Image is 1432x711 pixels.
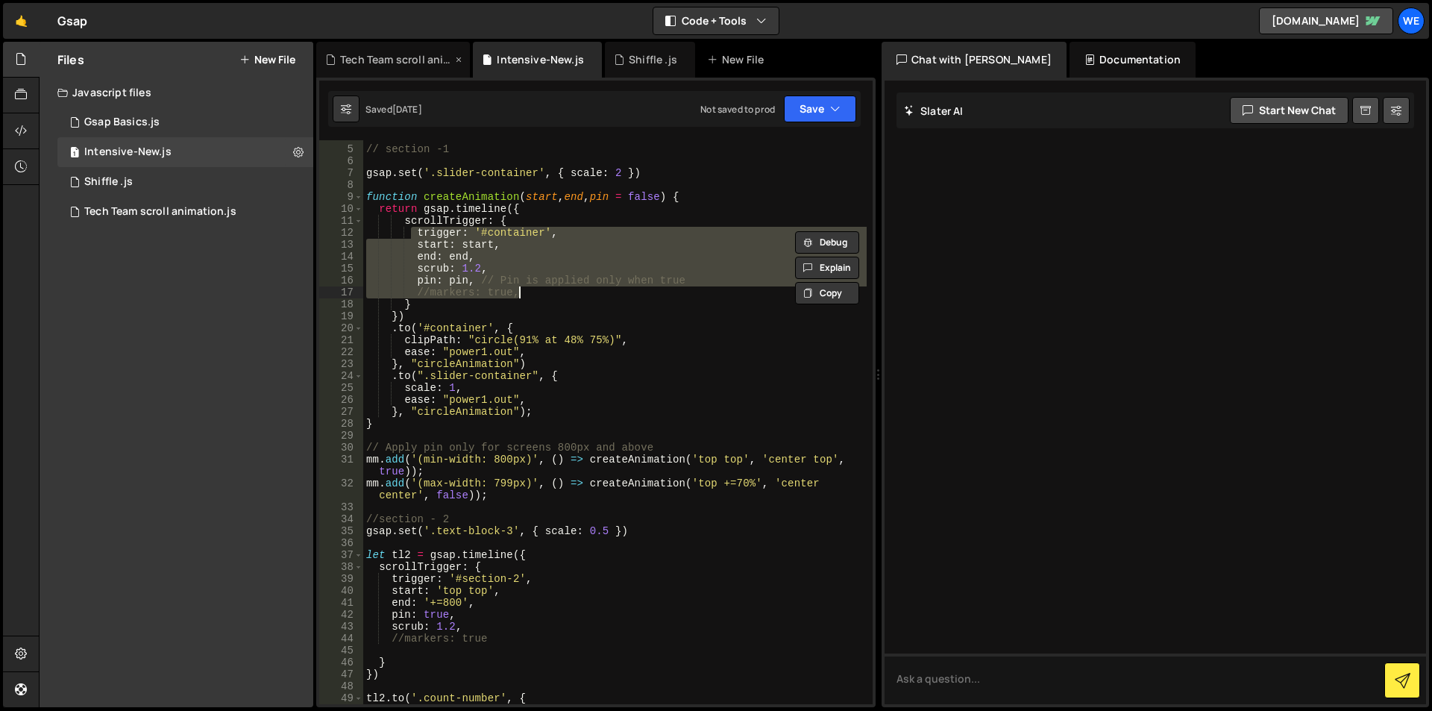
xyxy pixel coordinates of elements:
[319,609,363,621] div: 42
[1070,42,1196,78] div: Documentation
[319,155,363,167] div: 6
[319,668,363,680] div: 47
[319,239,363,251] div: 13
[319,406,363,418] div: 27
[57,197,313,227] div: Tech Team scroll animation.js
[84,175,133,189] div: Shiffle .js
[904,104,964,118] h2: Slater AI
[340,52,452,67] div: Tech Team scroll animation.js
[319,454,363,477] div: 31
[57,167,313,197] div: 13509/34691.js
[319,430,363,442] div: 29
[57,137,313,167] div: 13509/35843.js
[319,549,363,561] div: 37
[319,215,363,227] div: 11
[57,12,88,30] div: Gsap
[319,680,363,692] div: 48
[1230,97,1348,124] button: Start new chat
[57,107,313,137] div: 13509/33937.js
[319,585,363,597] div: 40
[319,227,363,239] div: 12
[653,7,779,34] button: Code + Tools
[319,251,363,263] div: 14
[319,167,363,179] div: 7
[319,633,363,645] div: 44
[40,78,313,107] div: Javascript files
[239,54,295,66] button: New File
[319,597,363,609] div: 41
[795,282,859,304] button: Copy
[319,143,363,155] div: 5
[319,692,363,704] div: 49
[1259,7,1393,34] a: [DOMAIN_NAME]
[319,334,363,346] div: 21
[795,231,859,254] button: Debug
[319,442,363,454] div: 30
[319,298,363,310] div: 18
[784,95,856,122] button: Save
[319,275,363,286] div: 16
[629,52,677,67] div: Shiffle .js
[319,513,363,525] div: 34
[84,145,172,159] div: Intensive-New.js
[319,203,363,215] div: 10
[319,645,363,657] div: 45
[319,370,363,382] div: 24
[319,322,363,334] div: 20
[319,621,363,633] div: 43
[84,116,160,129] div: Gsap Basics.js
[795,257,859,279] button: Explain
[319,310,363,322] div: 19
[57,51,84,68] h2: Files
[392,103,422,116] div: [DATE]
[319,179,363,191] div: 8
[497,52,584,67] div: Intensive-New.js
[1398,7,1425,34] a: we
[319,501,363,513] div: 33
[319,477,363,501] div: 32
[3,3,40,39] a: 🤙
[365,103,422,116] div: Saved
[84,205,236,219] div: Tech Team scroll animation.js
[319,346,363,358] div: 22
[319,358,363,370] div: 23
[319,263,363,275] div: 15
[319,573,363,585] div: 39
[319,394,363,406] div: 26
[319,286,363,298] div: 17
[319,418,363,430] div: 28
[319,657,363,668] div: 46
[700,103,775,116] div: Not saved to prod
[319,561,363,573] div: 38
[707,52,770,67] div: New File
[319,537,363,549] div: 36
[319,191,363,203] div: 9
[319,382,363,394] div: 25
[319,525,363,537] div: 35
[882,42,1067,78] div: Chat with [PERSON_NAME]
[70,148,79,160] span: 1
